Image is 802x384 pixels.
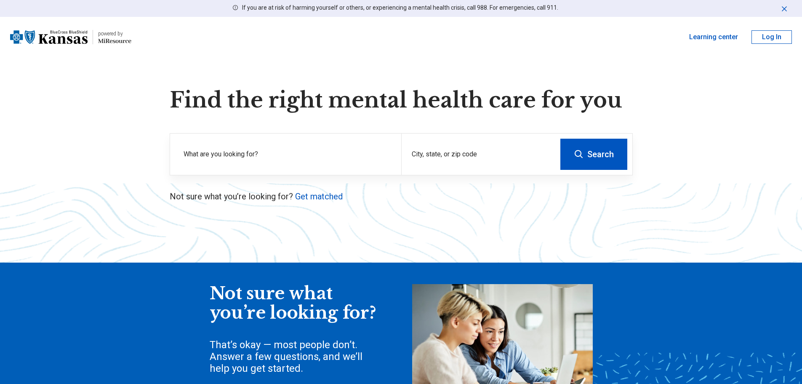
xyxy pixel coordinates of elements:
a: Blue Cross Blue Shield Kansaspowered by [10,27,131,47]
div: powered by [98,30,131,38]
button: Search [560,139,627,170]
button: Dismiss [780,3,789,13]
div: Not sure what you’re looking for? [210,284,378,322]
p: If you are at risk of harming yourself or others, or experiencing a mental health crisis, call 98... [242,3,558,12]
button: Log In [751,30,792,44]
a: Get matched [295,191,343,201]
img: Blue Cross Blue Shield Kansas [10,27,88,47]
a: Learning center [689,32,738,42]
div: That’s okay — most people don’t. Answer a few questions, and we’ll help you get started. [210,339,378,374]
label: What are you looking for? [184,149,391,159]
p: Not sure what you’re looking for? [170,191,633,202]
h1: Find the right mental health care for you [170,88,633,113]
